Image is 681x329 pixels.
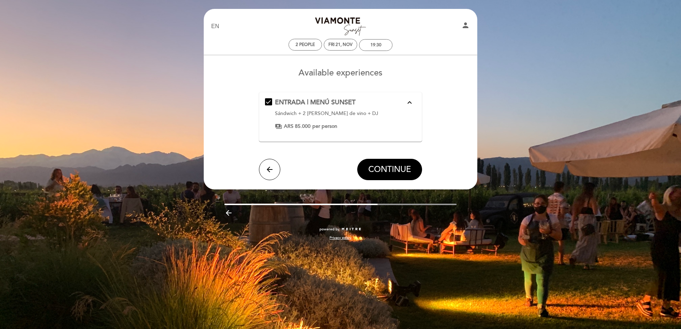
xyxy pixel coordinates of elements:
[329,235,351,240] a: Privacy policy
[275,98,355,106] span: ENTRADA | MENÚ SUNSET
[265,98,416,130] md-checkbox: ENTRADA | MENÚ SUNSET expand_less Sándwich + 2 copas de vino + DJ payments ARS 85.000 per person
[275,123,282,130] span: payments
[265,165,274,174] i: arrow_back
[328,42,353,47] div: Fri 21, Nov
[403,98,416,107] button: expand_less
[405,98,414,107] i: expand_less
[341,228,362,231] img: MEITRE
[368,164,411,174] span: CONTINUE
[357,159,422,180] button: CONTINUE
[461,21,470,30] i: person
[461,21,470,32] button: person
[312,123,337,130] span: per person
[296,17,385,36] a: Bodega [PERSON_NAME] Sunset
[275,110,406,117] p: Sándwich + 2 [PERSON_NAME] de vino + DJ
[319,227,339,232] span: powered by
[296,42,315,47] span: 2 people
[259,159,280,180] button: arrow_back
[319,227,362,232] a: powered by
[370,42,381,48] div: 19:30
[298,68,383,78] span: Available experiences
[284,123,311,130] span: ARS 85.000
[224,209,233,217] i: arrow_backward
